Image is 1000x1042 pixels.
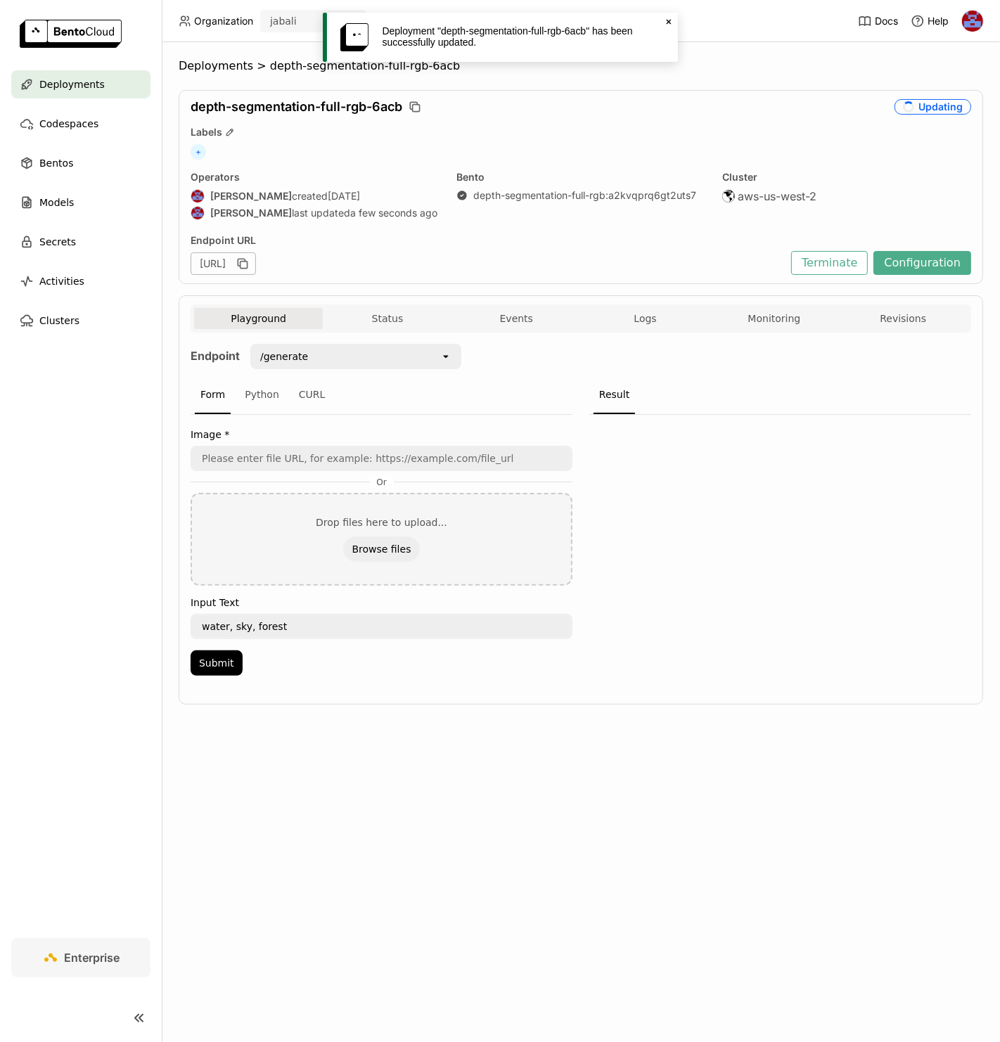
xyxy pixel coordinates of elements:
div: [URL] [191,252,256,275]
span: Bentos [39,155,73,172]
span: Clusters [39,312,79,329]
a: Deployments [11,70,150,98]
button: Logs [581,308,710,329]
textarea: water, sky, forest [192,615,571,638]
div: created [191,189,440,203]
div: Labels [191,126,971,139]
span: Help [928,15,949,27]
a: Codespaces [11,110,150,138]
svg: open [440,351,451,362]
input: Selected jabali. [298,15,300,29]
span: Enterprise [65,951,120,965]
span: Or [369,477,393,488]
div: Updating [895,99,971,115]
a: Secrets [11,228,150,256]
button: Revisions [839,308,968,329]
span: Deployments [39,76,105,93]
a: Enterprise [11,938,150,977]
button: Configuration [873,251,971,275]
button: Browse files [343,536,419,562]
span: Codespaces [39,115,98,132]
button: Status [323,308,451,329]
div: Help [911,14,949,28]
span: Organization [194,15,253,27]
span: Activities [39,273,84,290]
button: Monitoring [710,308,838,329]
span: Models [39,194,74,211]
strong: Endpoint [191,349,240,363]
span: + [191,144,206,160]
button: Submit [191,650,243,676]
img: Jhonatan Oliveira [191,190,204,202]
span: a few seconds ago [350,207,437,219]
div: CURL [293,376,331,414]
div: Drop files here to upload... [316,517,447,528]
img: Jhonatan Oliveira [191,207,204,219]
button: Events [452,308,581,329]
div: Bento [456,171,705,184]
span: depth-segmentation-full-rgb-6acb [191,99,402,115]
i: loading [902,101,916,114]
nav: Breadcrumbs navigation [179,59,983,73]
button: Playground [194,308,323,329]
label: Input Text [191,597,572,608]
img: Jhonatan Oliveira [962,11,983,32]
div: Cluster [722,171,971,184]
span: > [253,59,270,73]
strong: [PERSON_NAME] [210,190,292,202]
span: depth-segmentation-full-rgb-6acb [270,59,461,73]
input: Selected /generate. [309,349,311,364]
div: jabali [270,14,297,28]
div: Result [594,376,635,414]
strong: [PERSON_NAME] [210,207,292,219]
a: Bentos [11,149,150,177]
button: Terminate [791,251,868,275]
img: logo [20,20,122,48]
a: Clusters [11,307,150,335]
div: /generate [260,349,308,364]
div: Form [195,376,231,414]
a: Activities [11,267,150,295]
span: [DATE] [328,190,360,202]
span: Deployments [179,59,253,73]
a: Docs [858,14,898,28]
div: Deployment "depth-segmentation-full-rgb-6acb" has been successfully updated. [383,25,657,48]
a: Models [11,188,150,217]
span: aws-us-west-2 [738,189,816,203]
span: Docs [875,15,898,27]
svg: Close [663,16,674,27]
input: Please enter file URL, for example: https://example.com/file_url [192,447,571,470]
div: Python [239,376,285,414]
label: Image * [191,429,572,440]
div: Endpoint URL [191,234,784,247]
div: Operators [191,171,440,184]
span: Secrets [39,233,76,250]
a: depth-segmentation-full-rgb:a2kvqprq6gt2uts7 [473,189,696,202]
div: last updated [191,206,440,220]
